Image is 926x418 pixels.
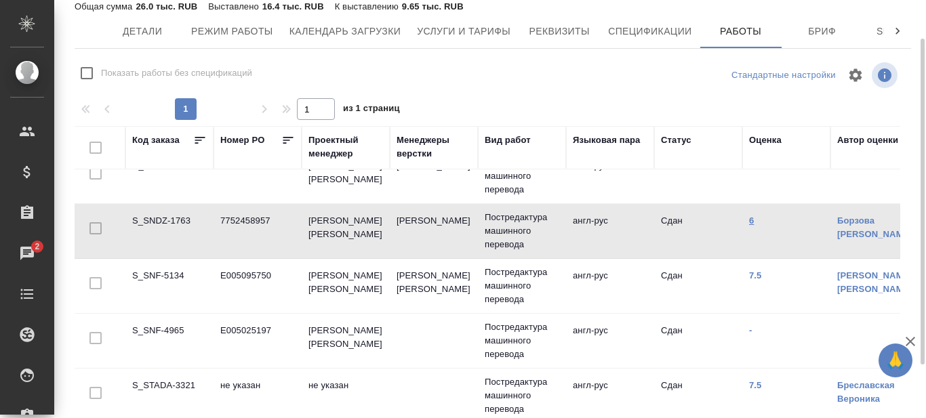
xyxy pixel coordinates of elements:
[837,133,898,147] div: Автор оценки
[884,346,907,375] span: 🙏
[214,207,302,255] td: 7752458957
[485,133,531,147] div: Вид работ
[839,59,872,91] span: Настроить таблицу
[220,133,264,147] div: Номер PO
[573,133,641,147] div: Языковая пара
[214,262,302,310] td: E005095750
[125,207,214,255] td: S_SNDZ-1763
[566,152,654,200] td: англ-рус
[262,1,324,12] p: 16.4 тыс. RUB
[125,262,214,310] td: S_SNF-5134
[749,215,754,226] a: 6
[749,380,762,390] a: 7.5
[654,152,742,200] td: Выполнен
[661,133,691,147] div: Статус
[390,207,478,255] td: [PERSON_NAME]
[566,262,654,310] td: англ-рус
[3,236,51,270] a: 2
[790,23,855,40] span: Бриф
[485,266,559,306] p: Постредактура машинного перевода
[75,1,136,12] p: Общая сумма
[708,23,773,40] span: Работы
[110,23,175,40] span: Детали
[879,343,912,377] button: 🙏
[417,23,510,40] span: Услуги и тарифы
[837,270,912,294] a: [PERSON_NAME] [PERSON_NAME]
[302,207,390,255] td: [PERSON_NAME] [PERSON_NAME]
[397,133,471,161] div: Менеджеры верстки
[289,23,401,40] span: Календарь загрузки
[654,207,742,255] td: Сдан
[335,1,402,12] p: К выставлению
[749,133,782,147] div: Оценка
[26,240,47,253] span: 2
[125,317,214,364] td: S_SNF-4965
[837,380,895,404] a: Бреславская Вероника
[191,23,273,40] span: Режим работы
[485,156,559,196] p: Постредактура машинного перевода
[872,62,900,88] span: Посмотреть информацию
[749,325,752,335] a: -
[208,1,262,12] p: Выставлено
[390,262,478,310] td: [PERSON_NAME] [PERSON_NAME]
[728,65,839,86] div: split button
[527,23,592,40] span: Реквизиты
[566,317,654,364] td: англ-рус
[343,100,400,120] span: из 1 страниц
[485,211,559,251] p: Постредактура машинного перевода
[654,262,742,310] td: Сдан
[302,262,390,310] td: [PERSON_NAME] [PERSON_NAME]
[654,317,742,364] td: Сдан
[214,317,302,364] td: E005025197
[485,375,559,416] p: Постредактура машинного перевода
[308,133,383,161] div: Проектный менеджер
[749,270,762,280] a: 7.5
[125,152,214,200] td: C_MERZ-290
[485,320,559,361] p: Постредактура машинного перевода
[214,152,302,200] td: 2400170938
[302,152,390,200] td: [PERSON_NAME] [PERSON_NAME]
[390,152,478,200] td: [PERSON_NAME]
[837,215,912,239] a: Борзова [PERSON_NAME]
[402,1,464,12] p: 9.65 тыс. RUB
[608,23,691,40] span: Спецификации
[101,66,252,80] span: Показать работы без спецификаций
[302,317,390,364] td: [PERSON_NAME] [PERSON_NAME]
[132,133,180,147] div: Код заказа
[136,1,197,12] p: 26.0 тыс. RUB
[566,207,654,255] td: англ-рус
